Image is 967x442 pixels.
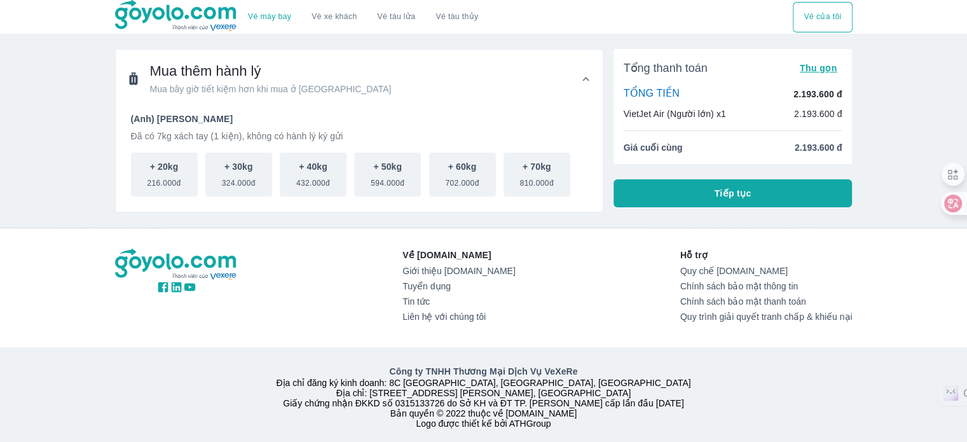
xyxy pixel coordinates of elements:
span: 702.000đ [445,173,479,188]
div: Mua thêm hành lýMua bây giờ tiết kiệm hơn khi mua ở [GEOGRAPHIC_DATA] [116,50,603,108]
a: Vé máy bay [248,12,291,22]
p: TỔNG TIỀN [624,87,680,101]
a: Chính sách bảo mật thông tin [680,281,853,291]
p: 2.193.600 đ [794,107,842,120]
p: Công ty TNHH Thương Mại Dịch Vụ VeXeRe [118,365,850,378]
p: + 60kg [448,160,477,173]
div: Mua thêm hành lýMua bây giờ tiết kiệm hơn khi mua ở [GEOGRAPHIC_DATA] [116,108,603,212]
a: Tin tức [402,296,515,307]
button: Vé tàu thủy [425,2,488,32]
div: scrollable baggage options [131,153,587,197]
span: Tiếp tục [715,187,751,200]
span: Mua thêm hành lý [150,62,392,80]
span: Tổng thanh toán [624,60,708,76]
span: 810.000đ [520,173,554,188]
span: 2.193.600 đ [795,141,842,154]
button: Tiếp tục [614,179,853,207]
p: + 70kg [523,160,551,173]
a: Vé tàu lửa [367,2,426,32]
span: Giá cuối cùng [624,141,683,154]
button: Vé của tôi [793,2,852,32]
button: + 60kg702.000đ [429,153,496,197]
p: 2.193.600 đ [793,88,842,100]
a: Quy chế [DOMAIN_NAME] [680,266,853,276]
button: + 30kg324.000đ [205,153,272,197]
span: 432.000đ [296,173,330,188]
a: Liên hệ với chúng tôi [402,312,515,322]
span: Mua bây giờ tiết kiệm hơn khi mua ở [GEOGRAPHIC_DATA] [150,83,392,95]
button: + 70kg810.000đ [504,153,570,197]
a: Quy trình giải quyết tranh chấp & khiếu nại [680,312,853,322]
span: 324.000đ [222,173,256,188]
button: Thu gọn [795,59,842,77]
p: + 50kg [373,160,402,173]
p: Hỗ trợ [680,249,853,261]
a: Chính sách bảo mật thanh toán [680,296,853,307]
p: + 40kg [299,160,327,173]
p: + 20kg [150,160,179,173]
p: VietJet Air (Người lớn) x1 [624,107,726,120]
button: + 20kg216.000đ [131,153,198,197]
a: Giới thiệu [DOMAIN_NAME] [402,266,515,276]
p: (Anh) [PERSON_NAME] [131,113,587,125]
button: + 40kg432.000đ [280,153,346,197]
a: Tuyển dụng [402,281,515,291]
div: choose transportation mode [793,2,852,32]
p: Về [DOMAIN_NAME] [402,249,515,261]
div: Địa chỉ đăng ký kinh doanh: 8C [GEOGRAPHIC_DATA], [GEOGRAPHIC_DATA], [GEOGRAPHIC_DATA] Địa chỉ: [... [107,365,860,429]
button: + 50kg594.000đ [354,153,421,197]
p: Đã có 7kg xách tay (1 kiện), không có hành lý ký gửi [131,130,587,142]
span: Thu gọn [800,63,837,73]
span: 594.000đ [371,173,404,188]
p: + 30kg [224,160,253,173]
img: logo [115,249,238,280]
span: 216.000đ [147,173,181,188]
div: choose transportation mode [238,2,488,32]
a: Vé xe khách [312,12,357,22]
